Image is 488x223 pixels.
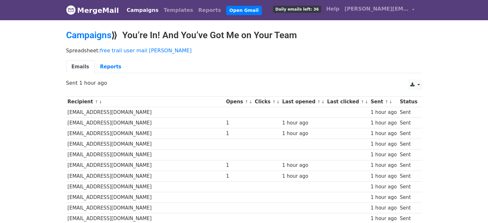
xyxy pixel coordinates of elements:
a: Campaigns [124,4,161,17]
a: Reports [95,60,127,73]
a: ↓ [276,99,280,104]
th: Last opened [281,97,326,107]
a: Reports [196,4,224,17]
td: [EMAIL_ADDRESS][DOMAIN_NAME] [66,107,225,118]
a: ↓ [389,99,392,104]
div: 1 [226,173,252,180]
div: 1 [226,162,252,169]
td: Sent [398,150,419,160]
span: Daily emails left: 36 [273,6,321,13]
span: [PERSON_NAME][EMAIL_ADDRESS][PERSON_NAME] [345,5,409,13]
td: Sent [398,203,419,213]
div: 1 hour ago [371,130,397,137]
div: 1 hour ago [371,141,397,148]
a: ↓ [99,99,102,104]
div: 1 hour ago [282,119,324,127]
td: Sent [398,171,419,181]
a: ↑ [245,99,248,104]
td: [EMAIL_ADDRESS][DOMAIN_NAME] [66,118,225,128]
a: ↑ [385,99,388,104]
a: Templates [161,4,196,17]
a: Emails [66,60,95,73]
td: [EMAIL_ADDRESS][DOMAIN_NAME] [66,139,225,150]
td: Sent [398,118,419,128]
a: ↑ [361,99,364,104]
a: Daily emails left: 36 [270,3,323,15]
th: Opens [225,97,253,107]
td: Sent [398,181,419,192]
a: ↑ [95,99,98,104]
td: Sent [398,139,419,150]
td: [EMAIL_ADDRESS][DOMAIN_NAME] [66,203,225,213]
h2: ⟫ You’re In! And You’ve Got Me on Your Team [66,30,422,41]
a: MergeMail [66,4,119,17]
p: Spreadsheet: [66,47,422,54]
div: 1 hour ago [371,109,397,116]
div: 1 hour ago [371,173,397,180]
a: Open Gmail [226,6,262,15]
td: [EMAIL_ADDRESS][DOMAIN_NAME] [66,171,225,181]
a: Campaigns [66,30,111,40]
a: Help [324,3,342,15]
div: 1 hour ago [371,183,397,191]
td: [EMAIL_ADDRESS][DOMAIN_NAME] [66,128,225,139]
a: free trail user mail [PERSON_NAME] [100,47,192,54]
div: 1 [226,119,252,127]
div: 1 hour ago [282,162,324,169]
img: MergeMail logo [66,5,76,15]
div: 1 hour ago [371,215,397,222]
div: 1 hour ago [282,173,324,180]
th: Recipient [66,97,225,107]
div: 1 hour ago [371,194,397,201]
td: [EMAIL_ADDRESS][DOMAIN_NAME] [66,192,225,202]
a: [PERSON_NAME][EMAIL_ADDRESS][PERSON_NAME] [342,3,417,18]
th: Sent [369,97,398,107]
th: Status [398,97,419,107]
a: ↑ [272,99,276,104]
div: 1 hour ago [282,130,324,137]
th: Last clicked [326,97,369,107]
td: [EMAIL_ADDRESS][DOMAIN_NAME] [66,160,225,171]
div: 1 [226,130,252,137]
div: 1 hour ago [371,162,397,169]
td: Sent [398,192,419,202]
a: ↓ [249,99,253,104]
a: ↓ [321,99,325,104]
p: Sent 1 hour ago [66,80,422,86]
div: 1 hour ago [371,151,397,159]
a: ↓ [365,99,368,104]
td: [EMAIL_ADDRESS][DOMAIN_NAME] [66,181,225,192]
div: 1 hour ago [371,119,397,127]
td: Sent [398,107,419,118]
div: 1 hour ago [371,204,397,212]
td: [EMAIL_ADDRESS][DOMAIN_NAME] [66,150,225,160]
td: Sent [398,128,419,139]
th: Clicks [253,97,280,107]
a: ↑ [317,99,321,104]
td: Sent [398,160,419,171]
